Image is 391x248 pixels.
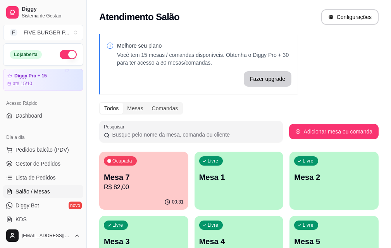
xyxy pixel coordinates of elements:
[104,172,184,183] p: Mesa 7
[104,183,184,192] p: R$ 82,00
[3,226,83,245] button: [EMAIL_ADDRESS][DOMAIN_NAME]
[303,158,313,164] p: Livre
[148,103,183,114] div: Comandas
[3,97,83,109] div: Acesso Rápido
[3,199,83,212] a: Diggy Botnovo
[3,213,83,226] a: KDS
[117,42,291,50] p: Melhore seu plano
[99,152,188,210] button: OcupadaMesa 7R$ 82,0000:31
[16,188,50,195] span: Salão / Mesas
[3,185,83,198] a: Salão / Mesas
[208,158,219,164] p: Livre
[3,157,83,170] a: Gestor de Pedidos
[117,51,291,67] p: Você tem 15 mesas / comandas disponíveis. Obtenha o Diggy Pro + 30 para ter acesso a 30 mesas/com...
[3,131,83,144] div: Dia a dia
[16,160,60,168] span: Gestor de Pedidos
[289,124,379,139] button: Adicionar mesa ou comanda
[199,236,279,247] p: Mesa 4
[99,11,179,23] h2: Atendimento Salão
[10,29,17,36] span: F
[172,199,184,205] p: 00:31
[3,3,83,22] a: DiggySistema de Gestão
[16,216,27,223] span: KDS
[13,80,32,87] article: até 15/10
[16,112,42,120] span: Dashboard
[22,233,71,239] span: [EMAIL_ADDRESS][DOMAIN_NAME]
[112,158,132,164] p: Ocupada
[3,109,83,122] a: Dashboard
[112,222,123,228] p: Livre
[208,222,219,228] p: Livre
[123,103,147,114] div: Mesas
[3,25,83,40] button: Select a team
[289,152,379,210] button: LivreMesa 2
[16,202,39,209] span: Diggy Bot
[244,71,291,87] button: Fazer upgrade
[294,172,374,183] p: Mesa 2
[104,236,184,247] p: Mesa 3
[321,9,379,25] button: Configurações
[22,13,80,19] span: Sistema de Gestão
[3,69,83,91] a: Diggy Pro + 15até 15/10
[100,103,123,114] div: Todos
[104,123,127,130] label: Pesquisar
[294,236,374,247] p: Mesa 5
[60,50,77,59] button: Alterar Status
[16,174,56,181] span: Lista de Pedidos
[24,29,69,36] div: FIVE BURGER P ...
[3,171,83,184] a: Lista de Pedidos
[199,172,279,183] p: Mesa 1
[3,144,83,156] button: Pedidos balcão (PDV)
[195,152,284,210] button: LivreMesa 1
[16,146,69,154] span: Pedidos balcão (PDV)
[303,222,313,228] p: Livre
[22,6,80,13] span: Diggy
[110,131,278,139] input: Pesquisar
[10,50,42,59] div: Loja aberta
[14,73,47,79] article: Diggy Pro + 15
